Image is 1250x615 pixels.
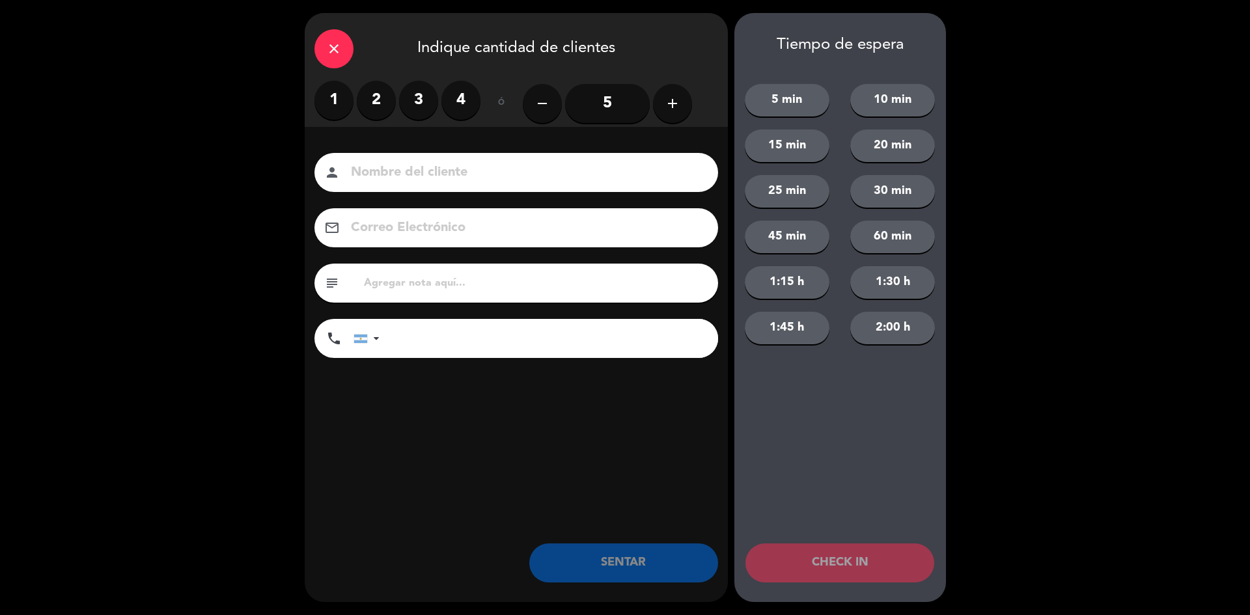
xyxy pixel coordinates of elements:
label: 2 [357,81,396,120]
i: email [324,220,340,236]
div: Indique cantidad de clientes [305,13,728,81]
button: SENTAR [529,543,718,582]
label: 1 [314,81,354,120]
button: 20 min [850,130,935,162]
div: ó [480,81,523,126]
i: person [324,165,340,180]
button: remove [523,84,562,123]
button: 15 min [745,130,829,162]
label: 4 [441,81,480,120]
button: 45 min [745,221,829,253]
button: add [653,84,692,123]
i: add [665,96,680,111]
button: 1:15 h [745,266,829,299]
button: CHECK IN [745,543,934,582]
i: phone [326,331,342,346]
button: 10 min [850,84,935,116]
input: Correo Electrónico [350,217,701,239]
input: Agregar nota aquí... [363,274,708,292]
i: close [326,41,342,57]
i: remove [535,96,550,111]
i: subject [324,275,340,291]
label: 3 [399,81,438,120]
button: 30 min [850,175,935,208]
button: 60 min [850,221,935,253]
button: 1:30 h [850,266,935,299]
button: 1:45 h [745,312,829,344]
button: 2:00 h [850,312,935,344]
div: Argentina: +54 [354,320,384,357]
input: Nombre del cliente [350,161,701,184]
div: Tiempo de espera [734,36,946,55]
button: 5 min [745,84,829,116]
button: 25 min [745,175,829,208]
